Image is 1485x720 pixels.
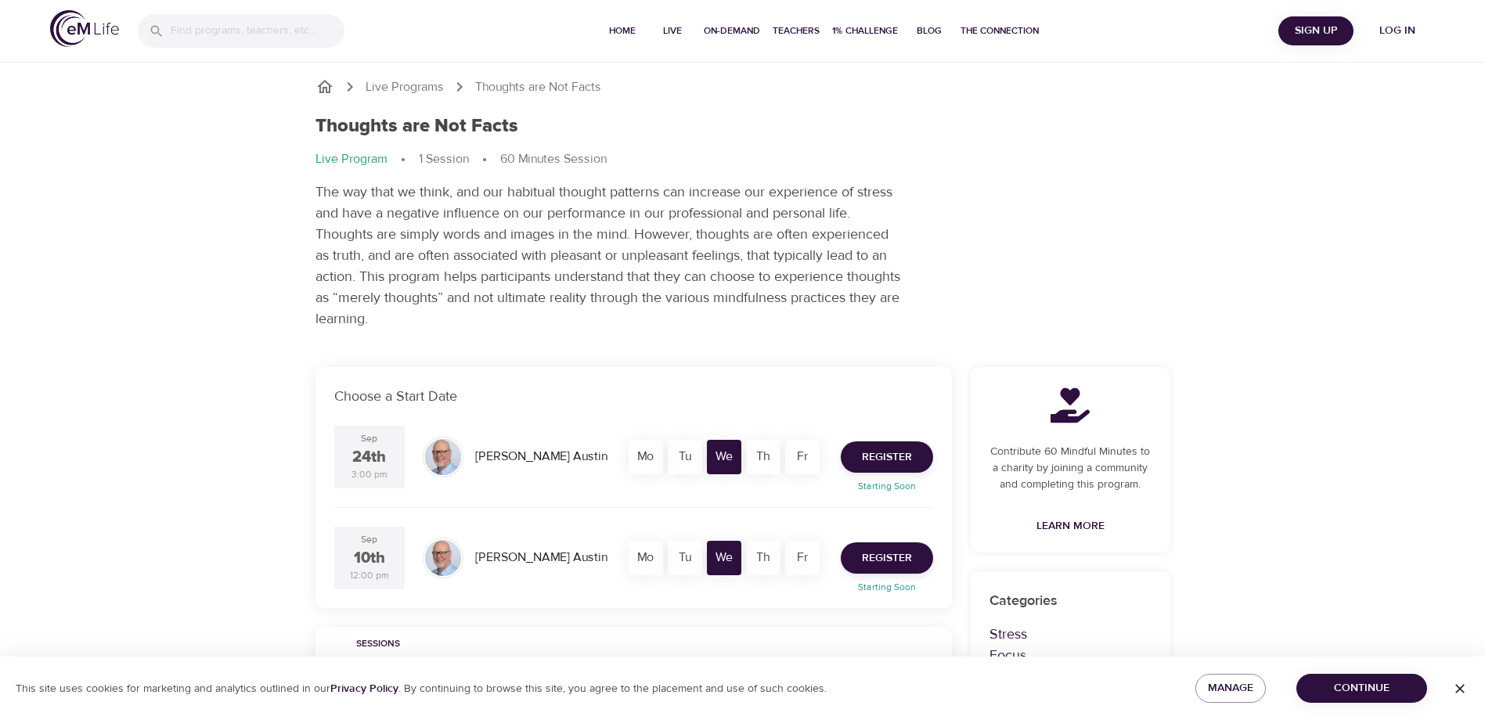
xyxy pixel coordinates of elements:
nav: breadcrumb [315,77,1170,96]
button: Register [841,441,933,473]
div: Mo [629,541,663,575]
button: Register [841,542,933,574]
span: Continue [1309,679,1415,698]
p: 60 Minutes Session [500,150,607,168]
a: Live Programs [366,78,444,96]
p: Focus [989,645,1152,666]
p: Contribute 60 Mindful Minutes to a charity by joining a community and completing this program. [989,444,1152,493]
div: Sep [361,432,377,445]
p: 1 Session [419,150,469,168]
div: Mo [629,440,663,474]
div: Tu [668,440,702,474]
div: We [707,440,741,474]
a: Learn More [1030,512,1111,541]
p: Live Program [315,150,387,168]
div: Fr [785,541,820,575]
span: Learn More [1036,517,1105,536]
div: 3:00 pm [351,468,387,481]
h1: Thoughts are Not Facts [315,115,518,138]
div: 10th [354,547,385,570]
div: Fr [785,440,820,474]
button: Sign Up [1278,16,1353,45]
p: The way that we think, and our habitual thought patterns can increase our experience of stress an... [315,182,903,329]
span: 1% Challenge [832,23,898,39]
a: Privacy Policy [330,682,398,696]
span: Live [654,23,691,39]
div: [PERSON_NAME] Austin [469,542,614,573]
button: Manage [1195,674,1266,703]
span: Sessions [325,636,431,653]
p: Starting Soon [831,580,943,594]
p: Stress [989,624,1152,645]
nav: breadcrumb [315,150,1170,169]
img: logo [50,10,119,47]
p: Starting Soon [831,479,943,493]
input: Find programs, teachers, etc... [171,14,344,48]
span: Blog [910,23,948,39]
div: Th [746,541,780,575]
p: Thoughts are Not Facts [475,78,601,96]
span: On-Demand [704,23,760,39]
div: 24th [352,446,386,469]
div: [PERSON_NAME] Austin [469,441,614,472]
span: Register [862,549,912,568]
span: Manage [1208,679,1253,698]
button: Log in [1360,16,1435,45]
div: We [707,541,741,575]
span: Teachers [773,23,820,39]
p: Categories [989,590,1152,611]
div: Tu [668,541,702,575]
div: Sep [361,533,377,546]
p: Choose a Start Date [334,386,933,407]
div: 12:00 pm [350,569,389,582]
span: Sign Up [1285,21,1347,41]
span: Register [862,448,912,467]
span: Home [604,23,641,39]
span: Log in [1366,21,1429,41]
div: Th [746,440,780,474]
button: Continue [1296,674,1427,703]
span: The Connection [961,23,1039,39]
